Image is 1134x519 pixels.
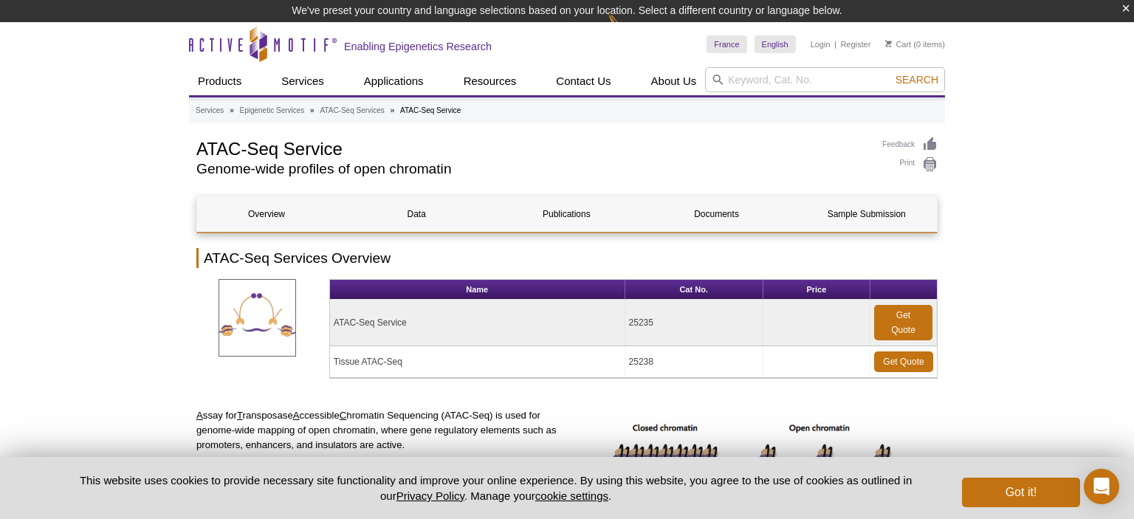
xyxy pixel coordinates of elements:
h2: ATAC-Seq Services Overview [196,248,938,268]
td: 25238 [625,346,763,378]
a: Overview [197,196,336,232]
button: Got it! [962,478,1080,507]
li: » [391,106,395,114]
a: Cart [885,39,911,49]
img: ATAC-SeqServices [219,279,296,357]
a: Services [272,67,333,95]
a: Applications [355,67,433,95]
button: cookie settings [535,489,608,502]
a: Epigenetic Services [239,104,304,117]
td: 25235 [625,300,763,346]
li: ATAC-Seq Service [400,106,461,114]
td: ATAC-Seq Service [330,300,625,346]
td: Tissue ATAC-Seq [330,346,625,378]
th: Cat No. [625,280,763,300]
a: Resources [455,67,526,95]
button: Search [891,73,943,86]
a: Get Quote [874,305,932,340]
th: Name [330,280,625,300]
a: Products [189,67,250,95]
a: Sample Submission [797,196,936,232]
img: Your Cart [885,40,892,47]
th: Price [763,280,870,300]
p: This website uses cookies to provide necessary site functionality and improve your online experie... [54,472,938,503]
h2: Genome-wide profiles of open chromatin [196,162,867,176]
a: Feedback [882,137,938,153]
li: » [230,106,234,114]
a: Privacy Policy [396,489,464,502]
a: Login [811,39,831,49]
li: (0 items) [885,35,945,53]
a: ATAC-Seq Services [320,104,384,117]
u: T [237,410,243,421]
a: Documents [647,196,786,232]
a: Print [882,157,938,173]
u: A [196,410,203,421]
h2: Enabling Epigenetics Research [344,40,492,53]
u: A [293,410,300,421]
img: Change Here [608,11,647,46]
div: Open Intercom Messenger [1084,469,1119,504]
a: Register [840,39,870,49]
a: France [707,35,746,53]
a: English [755,35,796,53]
li: | [834,35,836,53]
a: Services [196,104,224,117]
li: » [310,106,315,114]
a: Get Quote [874,351,933,372]
a: Publications [497,196,636,232]
h1: ATAC-Seq Service [196,137,867,159]
u: C [340,410,347,421]
p: ssay for ransposase ccessible hromatin Sequencing (ATAC-Seq) is used for genome-wide mapping of o... [196,408,562,453]
span: Search [896,74,938,86]
a: Contact Us [547,67,619,95]
a: Data [347,196,486,232]
input: Keyword, Cat. No. [705,67,945,92]
a: About Us [642,67,706,95]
